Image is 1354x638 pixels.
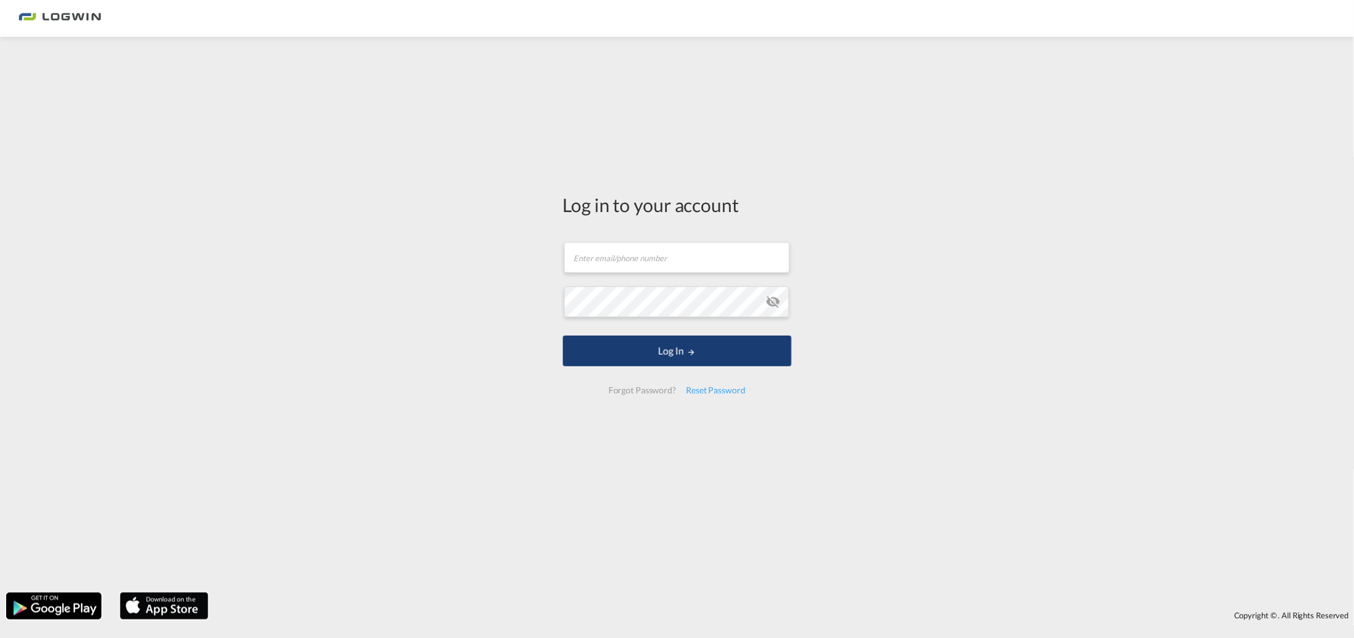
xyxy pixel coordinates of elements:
[604,379,681,401] div: Forgot Password?
[681,379,750,401] div: Reset Password
[18,5,101,33] img: bc73a0e0d8c111efacd525e4c8ad7d32.png
[564,242,790,273] input: Enter email/phone number
[215,605,1354,626] div: Copyright © . All Rights Reserved
[563,336,792,366] button: LOGIN
[563,192,792,218] div: Log in to your account
[766,294,781,309] md-icon: icon-eye-off
[5,591,103,621] img: google.png
[119,591,210,621] img: apple.png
